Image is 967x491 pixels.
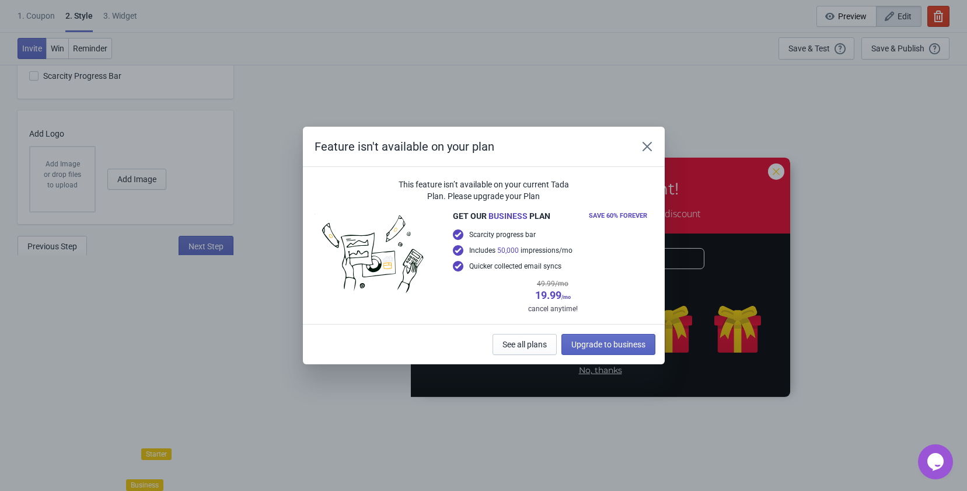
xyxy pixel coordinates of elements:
span: /mo [561,294,571,300]
span: Quicker collected email syncs [469,260,561,272]
button: Upgrade to business [561,334,655,355]
span: SAVE 60% FOREVER [583,209,653,223]
div: cancel anytime! [453,303,653,315]
span: Upgrade to business [571,340,645,349]
span: 50,000 [497,246,519,255]
button: Close [637,136,658,157]
span: get our plan [453,210,550,222]
div: 49.99 /mo [453,278,653,290]
button: See all plans [493,334,557,355]
div: This feature isn’t available on your current Tada Plan. Please upgrade your Plan [395,179,572,202]
iframe: chat widget [918,444,955,479]
span: See all plans [502,340,547,349]
span: Business [488,211,528,221]
span: Includes impressions/mo [469,245,572,256]
span: Scarcity progress bar [469,229,536,241]
div: 19.99 [453,290,653,303]
h2: Feature isn't available on your plan [315,138,625,155]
